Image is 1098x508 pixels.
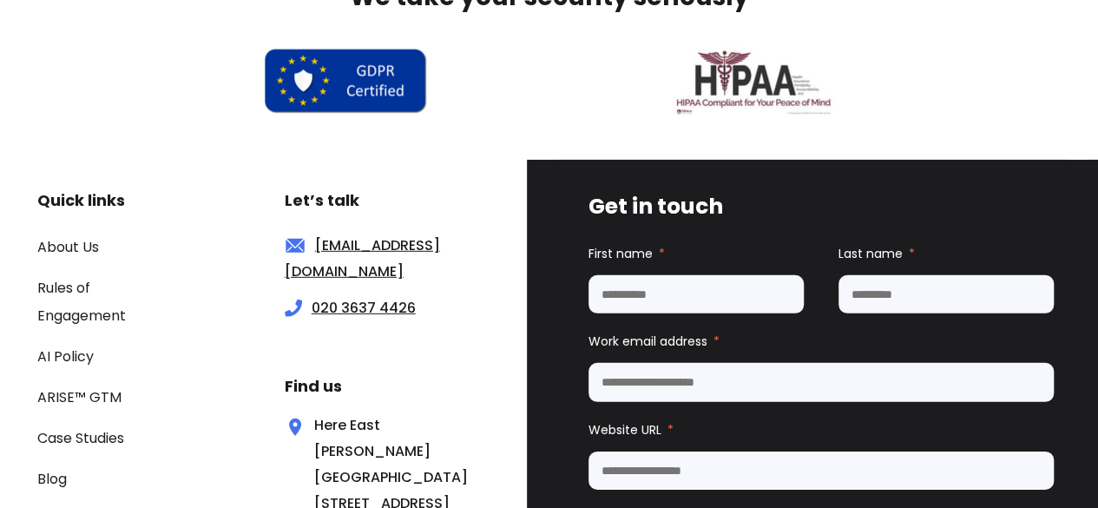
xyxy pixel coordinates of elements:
[285,235,440,281] a: [EMAIL_ADDRESS][DOMAIN_NAME]
[37,278,126,326] a: Rules of Engagement
[37,237,99,257] a: About Us
[285,188,484,214] h3: Let’s talk
[838,245,903,262] span: Last name
[312,298,416,318] a: 020 3637 4426
[588,421,661,439] span: Website URL
[588,190,1054,223] h3: Get in touch
[673,47,834,116] img: Logo-HIPAA_HIPAA-Compliant-for-Your-Peace-of-Mind
[285,373,484,399] h3: Find us
[37,346,94,366] a: AI Policy
[588,333,707,350] span: Work email address
[262,47,429,116] img: gdpr certified
[588,245,653,262] span: First name
[37,188,180,214] h3: Quick links
[37,469,67,489] a: Blog
[37,387,122,407] a: ARISE™ GTM
[37,428,124,448] a: Case Studies
[37,233,180,492] div: Navigation Menu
